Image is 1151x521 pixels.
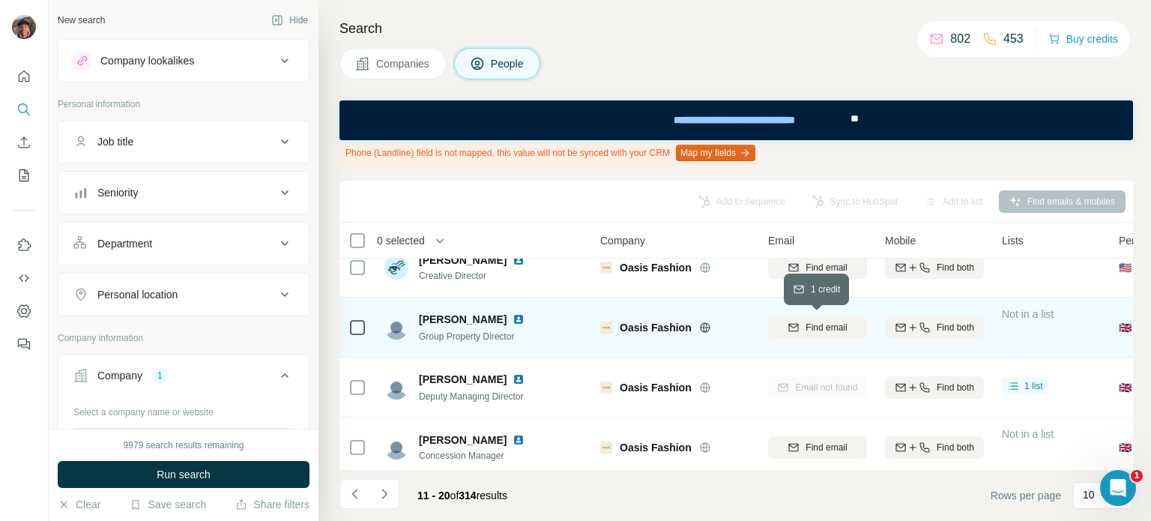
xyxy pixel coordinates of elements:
button: Use Surfe on LinkedIn [12,232,36,259]
iframe: Intercom live chat [1100,470,1136,506]
img: Avatar [384,376,408,400]
button: Personal location [58,277,309,313]
div: Phone (Landline) field is not mapped, this value will not be synced with your CRM [339,140,758,166]
button: Share filters [235,497,309,512]
img: Logo of Oasis Fashion [600,382,612,394]
span: Not in a list [1002,308,1054,320]
h4: Search [339,18,1133,39]
button: Enrich CSV [12,129,36,156]
span: 1 [1131,470,1143,482]
p: Personal information [58,97,309,111]
div: Department [97,236,152,251]
span: Find both [937,321,974,334]
button: Use Surfe API [12,265,36,292]
img: LinkedIn logo [513,254,525,266]
span: [PERSON_NAME] [419,372,507,387]
span: [PERSON_NAME] [419,312,507,327]
p: 802 [950,30,970,48]
span: Oasis Fashion [620,320,692,335]
button: Save search [130,497,206,512]
img: Avatar [384,316,408,340]
img: Avatar [384,256,408,280]
span: Find email [806,441,847,454]
span: Oasis Fashion [620,440,692,455]
img: LinkedIn logo [513,313,525,325]
span: Creative Director [419,269,531,283]
div: 1 [151,369,169,382]
span: results [417,490,507,502]
button: Job title [58,124,309,160]
button: Find both [885,376,984,399]
span: Find email [806,261,847,274]
button: Department [58,226,309,262]
button: Seniority [58,175,309,211]
span: Deputy Managing Director [419,391,523,402]
span: Mobile [885,233,916,248]
button: Clear [58,497,100,512]
span: 0 selected [377,233,425,248]
span: People [491,56,525,71]
span: Find both [937,381,974,394]
span: Concession Manager [419,449,531,463]
p: 453 [1003,30,1024,48]
button: Navigate to previous page [339,479,369,509]
img: LinkedIn logo [513,373,525,385]
button: Company1 [58,358,309,400]
span: 🇬🇧 [1119,440,1132,455]
span: Find both [937,261,974,274]
span: Lists [1002,233,1024,248]
div: Seniority [97,185,138,200]
span: Find email [806,321,847,334]
button: Company lookalikes [58,43,309,79]
span: Email [768,233,794,248]
div: New search [58,13,105,27]
span: of [450,490,459,502]
img: Logo of Oasis Fashion [600,322,612,334]
p: 10 [1083,487,1095,502]
span: [PERSON_NAME] [419,253,507,268]
div: Company lookalikes [100,53,194,68]
img: Avatar [384,436,408,460]
span: 314 [459,490,476,502]
button: Dashboard [12,298,36,325]
button: Find email [768,256,867,279]
button: Map my fields [676,145,755,161]
span: Run search [157,467,211,482]
img: Logo of Oasis Fashion [600,442,612,454]
button: Hide [261,9,318,31]
button: Search [12,96,36,123]
iframe: Banner [339,100,1133,140]
img: Logo of Oasis Fashion [600,262,612,274]
span: Oasis Fashion [620,260,692,275]
div: Job title [97,134,133,149]
button: Find both [885,316,984,339]
img: LinkedIn logo [513,434,525,446]
button: Quick start [12,63,36,90]
span: Find both [937,441,974,454]
button: Find email [768,316,867,339]
span: 🇬🇧 [1119,320,1132,335]
button: Navigate to next page [369,479,399,509]
span: 11 - 20 [417,490,450,502]
button: Find email [768,436,867,459]
span: Rows per page [991,488,1061,503]
div: Personal location [97,287,178,302]
img: Avatar [12,15,36,39]
button: My lists [12,162,36,189]
span: 🇺🇸 [1119,260,1132,275]
span: 1 list [1024,379,1043,393]
button: Feedback [12,331,36,358]
span: [PERSON_NAME] [419,433,507,448]
span: Not in a list [1002,428,1054,440]
span: Oasis Fashion [620,380,692,395]
p: Company information [58,331,309,345]
button: Buy credits [1048,28,1118,49]
div: Company [97,368,142,383]
div: Select a company name or website [73,400,294,419]
div: 9979 search results remaining [124,439,244,452]
span: Group Property Director [419,331,514,342]
button: Find both [885,256,984,279]
span: Companies [376,56,431,71]
span: 🇬🇧 [1119,380,1132,395]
